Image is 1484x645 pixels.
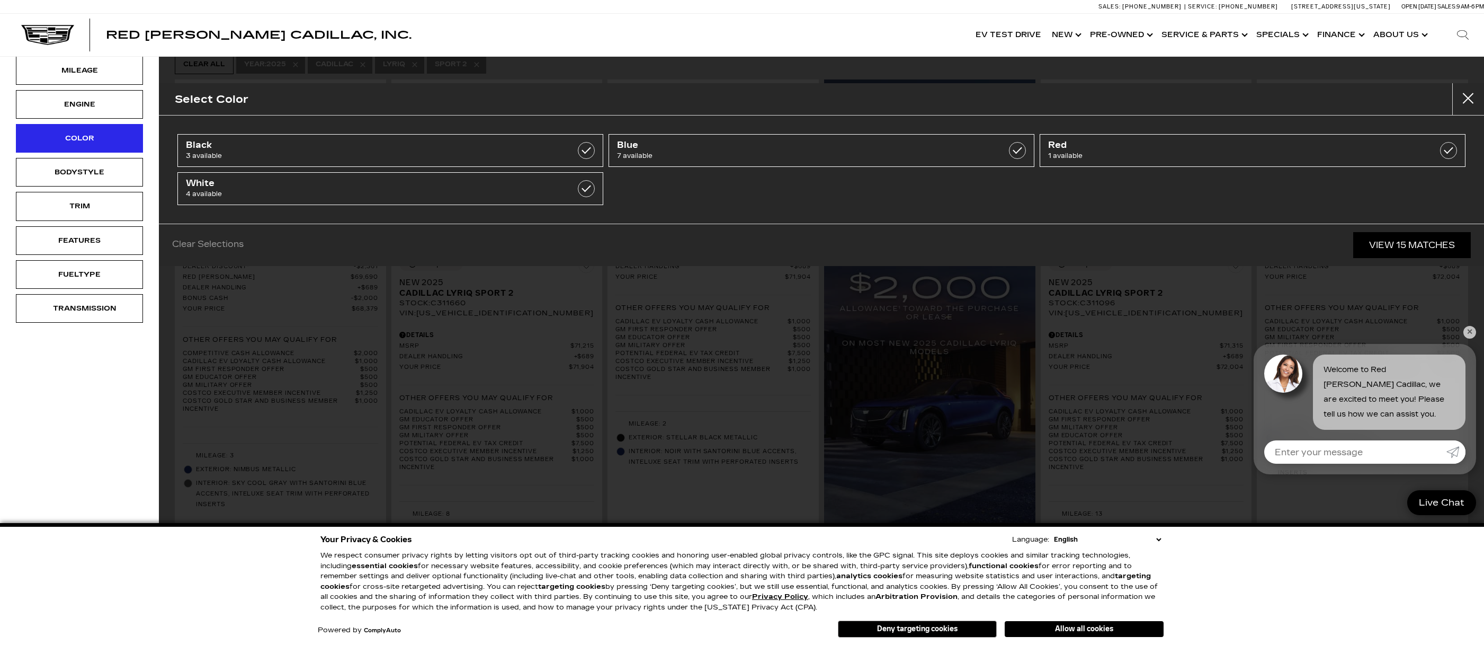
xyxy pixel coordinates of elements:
[53,269,106,280] div: Fueltype
[53,303,106,314] div: Transmission
[1353,232,1471,258] a: View 15 Matches
[1051,534,1164,545] select: Language Select
[838,621,997,638] button: Deny targeting cookies
[538,582,605,591] strong: targeting cookies
[175,91,248,108] h2: Select Color
[1156,14,1251,56] a: Service & Parts
[16,158,143,187] div: BodystyleBodystyle
[617,151,964,161] span: 7 available
[186,140,533,151] span: Black
[186,151,533,161] span: 3 available
[1291,3,1391,10] a: [STREET_ADDRESS][US_STATE]
[53,200,106,212] div: Trim
[16,124,143,153] div: ColorColor
[1251,14,1312,56] a: Specials
[16,294,143,323] div: TransmissionTransmission
[1048,140,1396,151] span: Red
[177,172,603,205] a: White4 available
[1437,3,1456,10] span: Sales:
[1188,3,1217,10] span: Service:
[875,593,958,601] strong: Arbitration Provision
[186,189,533,199] span: 4 available
[320,572,1151,591] strong: targeting cookies
[106,29,412,41] span: Red [PERSON_NAME] Cadillac, Inc.
[1047,14,1085,56] a: New
[16,90,143,119] div: EngineEngine
[16,192,143,220] div: TrimTrim
[1012,536,1049,543] div: Language:
[609,134,1034,167] a: Blue7 available
[1098,4,1184,10] a: Sales: [PHONE_NUMBER]
[186,178,533,189] span: White
[1184,4,1281,10] a: Service: [PHONE_NUMBER]
[1040,134,1465,167] a: Red1 available
[364,628,401,634] a: ComplyAuto
[1414,497,1470,509] span: Live Chat
[1312,14,1368,56] a: Finance
[172,239,244,252] a: Clear Selections
[1098,3,1121,10] span: Sales:
[1085,14,1156,56] a: Pre-Owned
[752,593,808,601] u: Privacy Policy
[53,132,106,144] div: Color
[16,56,143,85] div: MileageMileage
[1401,3,1436,10] span: Open [DATE]
[1313,355,1465,430] div: Welcome to Red [PERSON_NAME] Cadillac, we are excited to meet you! Please tell us how we can assi...
[1264,440,1446,464] input: Enter your message
[836,572,902,580] strong: analytics cookies
[1368,14,1431,56] a: About Us
[969,562,1039,570] strong: functional cookies
[53,65,106,76] div: Mileage
[21,25,74,45] img: Cadillac Dark Logo with Cadillac White Text
[352,562,418,570] strong: essential cookies
[1219,3,1278,10] span: [PHONE_NUMBER]
[53,99,106,110] div: Engine
[320,551,1164,613] p: We respect consumer privacy rights by letting visitors opt out of third-party tracking cookies an...
[1442,14,1484,56] div: Search
[1122,3,1182,10] span: [PHONE_NUMBER]
[1446,440,1465,464] a: Submit
[106,30,412,40] a: Red [PERSON_NAME] Cadillac, Inc.
[1264,355,1302,393] img: Agent profile photo
[53,235,106,246] div: Features
[53,166,106,178] div: Bodystyle
[318,627,401,634] div: Powered by
[1456,3,1484,10] span: 9 AM-6 PM
[970,14,1047,56] a: EV Test Drive
[177,134,603,167] a: Black3 available
[617,140,964,151] span: Blue
[16,260,143,289] div: FueltypeFueltype
[1005,621,1164,637] button: Allow all cookies
[16,226,143,255] div: FeaturesFeatures
[1452,83,1484,115] button: Close
[1048,151,1396,161] span: 1 available
[1407,490,1476,515] a: Live Chat
[320,532,412,547] span: Your Privacy & Cookies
